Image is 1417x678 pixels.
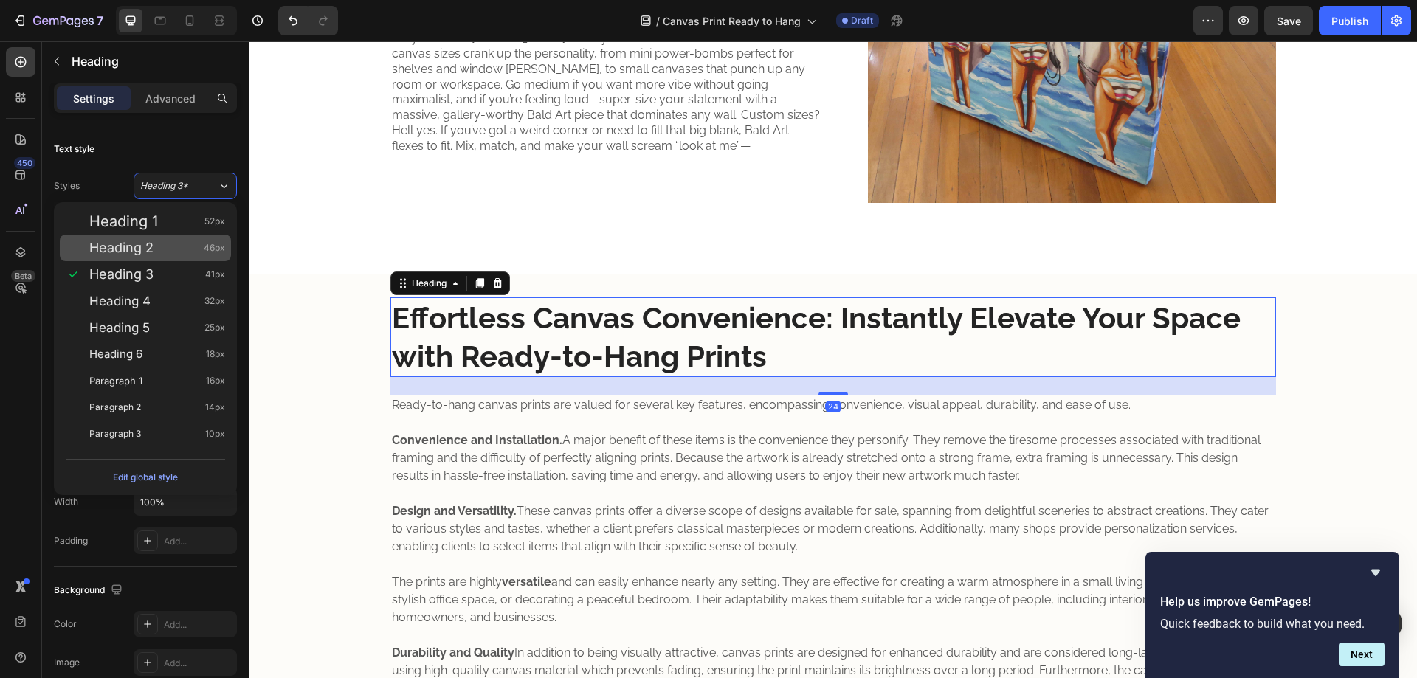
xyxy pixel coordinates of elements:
[89,214,158,229] span: Heading 1
[1319,6,1381,35] button: Publish
[164,657,233,670] div: Add...
[1367,564,1385,581] button: Hide survey
[89,373,142,388] span: Paragraph 1
[656,13,660,29] span: /
[89,241,154,255] span: Heading 2
[663,13,801,29] span: Canvas Print Ready to Hang
[89,320,150,335] span: Heading 5
[851,14,873,27] span: Draft
[1339,643,1385,666] button: Next question
[205,267,225,282] span: 41px
[54,142,94,156] div: Text style
[1160,617,1385,631] p: Quick feedback to build what you need.
[1264,6,1313,35] button: Save
[278,6,338,35] div: Undo/Redo
[73,91,114,106] p: Settings
[143,603,1026,656] p: In addition to being visually attractive, canvas prints are designed for enhanced durability and ...
[249,41,1417,678] iframe: To enrich screen reader interactions, please activate Accessibility in Grammarly extension settings
[140,179,188,193] span: Heading 3*
[143,259,992,332] strong: Effortless Canvas Convenience: Instantly Elevate Your Space with Ready-to-Hang Prints
[164,618,233,632] div: Add...
[143,604,266,618] strong: Durability and Quality
[204,214,225,229] span: 52px
[66,466,225,489] button: Edit global style
[205,400,225,415] span: 14px
[143,392,314,406] strong: Convenience and Installation.
[89,400,141,415] span: Paragraph 2
[204,294,225,308] span: 32px
[113,468,178,486] div: Edit global style
[143,390,1026,443] p: A major benefit of these items is the convenience they personify. They remove the tiresome proces...
[143,355,1026,373] p: Ready-to-hang canvas prints are valued for several key features, encompassing convenience, visual...
[1160,564,1385,666] div: Help us improve GemPages!
[204,320,225,335] span: 25px
[14,157,35,169] div: 450
[143,461,1026,514] p: These canvas prints offer a diverse scope of designs available for sale, spanning from delightful...
[54,495,78,508] div: Width
[204,241,225,255] span: 46px
[89,347,142,362] span: Heading 6
[253,533,303,547] strong: versatile
[89,267,154,282] span: Heading 3
[134,173,237,199] button: Heading 3*
[576,359,593,371] div: 24
[11,270,35,282] div: Beta
[72,52,231,70] p: Heading
[1277,15,1301,27] span: Save
[54,581,125,601] div: Background
[145,91,196,106] p: Advanced
[54,656,80,669] div: Image
[206,373,225,388] span: 16px
[160,235,201,249] div: Heading
[143,532,1026,585] p: The prints are highly and can easily enhance nearly any setting. They are effective for creating ...
[89,294,151,308] span: Heading 4
[89,426,141,441] span: Paragraph 3
[206,347,225,362] span: 18px
[164,535,233,548] div: Add...
[134,488,236,515] input: Auto
[205,426,225,441] span: 10px
[1331,13,1368,29] div: Publish
[54,534,88,547] div: Padding
[54,618,77,631] div: Color
[97,12,103,30] p: 7
[143,463,268,477] strong: Design and Versatility.
[1160,593,1385,611] h2: Help us improve GemPages!
[6,6,110,35] button: 7
[54,179,80,193] div: Styles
